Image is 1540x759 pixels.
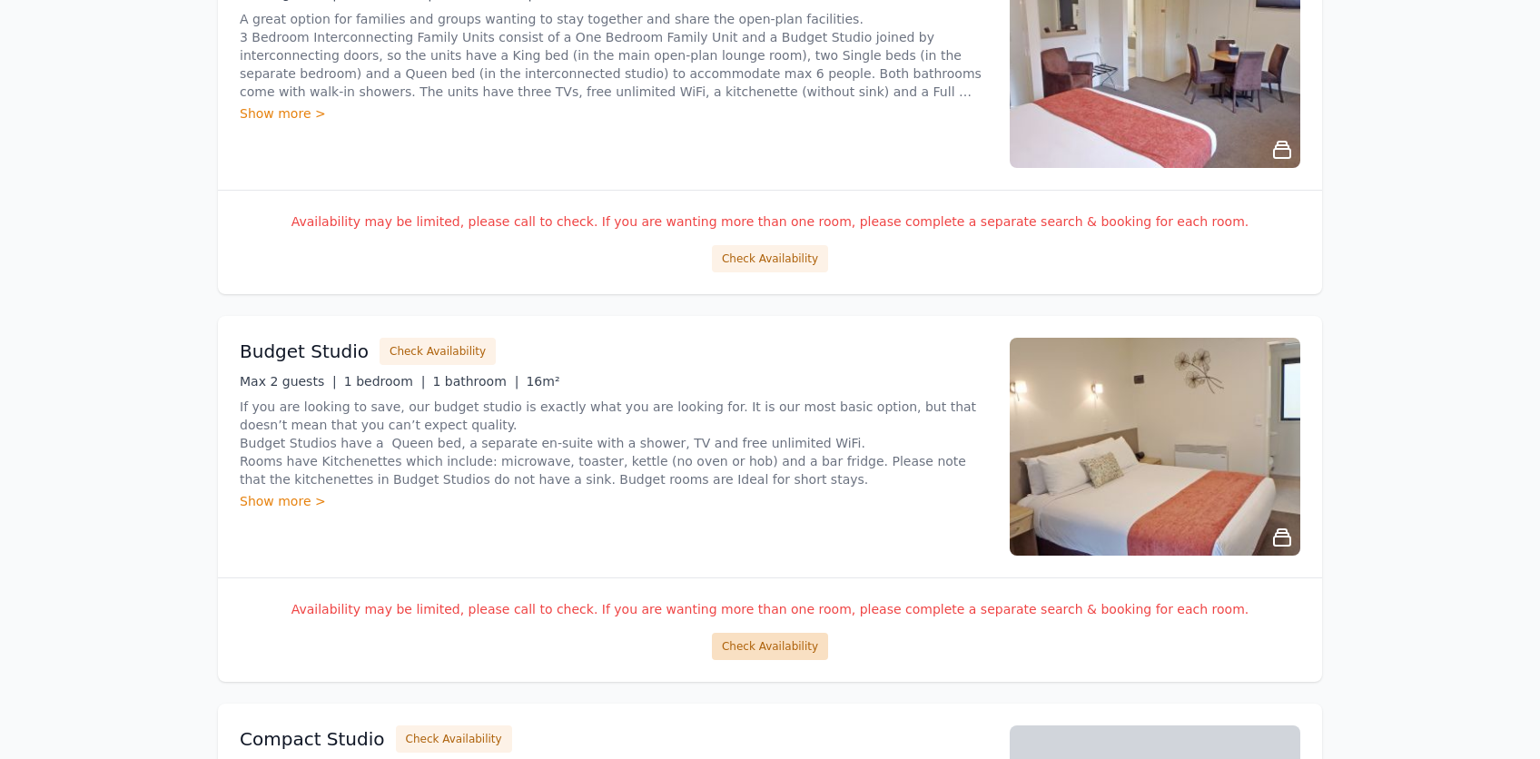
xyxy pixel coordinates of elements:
[396,725,512,753] button: Check Availability
[240,726,385,752] h3: Compact Studio
[712,245,828,272] button: Check Availability
[240,374,337,389] span: Max 2 guests |
[344,374,426,389] span: 1 bedroom |
[240,212,1300,231] p: Availability may be limited, please call to check. If you are wanting more than one room, please ...
[240,339,369,364] h3: Budget Studio
[526,374,559,389] span: 16m²
[240,10,988,101] p: A great option for families and groups wanting to stay together and share the open-plan facilitie...
[380,338,496,365] button: Check Availability
[432,374,518,389] span: 1 bathroom |
[712,633,828,660] button: Check Availability
[240,492,988,510] div: Show more >
[240,600,1300,618] p: Availability may be limited, please call to check. If you are wanting more than one room, please ...
[240,398,988,488] p: If you are looking to save, our budget studio is exactly what you are looking for. It is our most...
[240,104,988,123] div: Show more >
